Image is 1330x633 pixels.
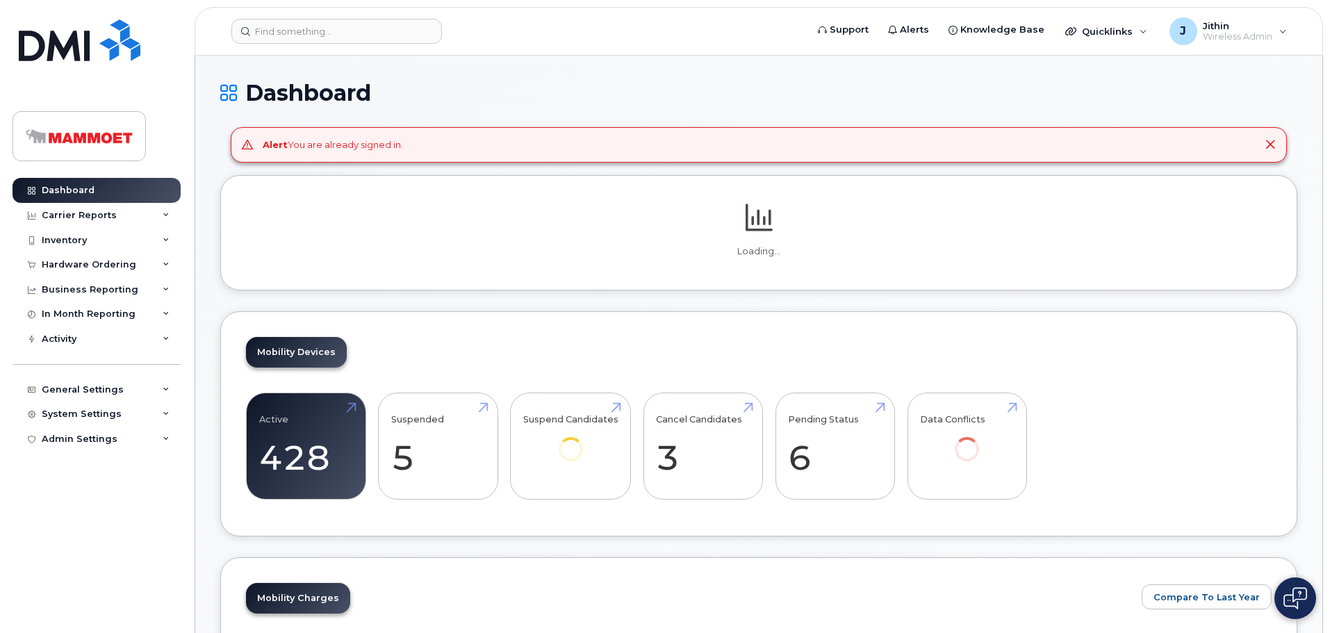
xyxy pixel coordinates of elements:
span: Compare To Last Year [1154,591,1260,604]
a: Mobility Charges [246,583,350,614]
a: Mobility Devices [246,337,347,368]
strong: Alert [263,139,288,150]
a: Suspend Candidates [523,400,618,480]
div: You are already signed in. [263,138,403,151]
button: Compare To Last Year [1142,584,1272,609]
a: Pending Status 6 [788,400,882,492]
img: Open chat [1283,587,1307,609]
a: Data Conflicts [920,400,1014,480]
p: Loading... [246,245,1272,258]
h1: Dashboard [220,81,1297,105]
a: Cancel Candidates 3 [656,400,750,492]
a: Active 428 [259,400,353,492]
a: Suspended 5 [391,400,485,492]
